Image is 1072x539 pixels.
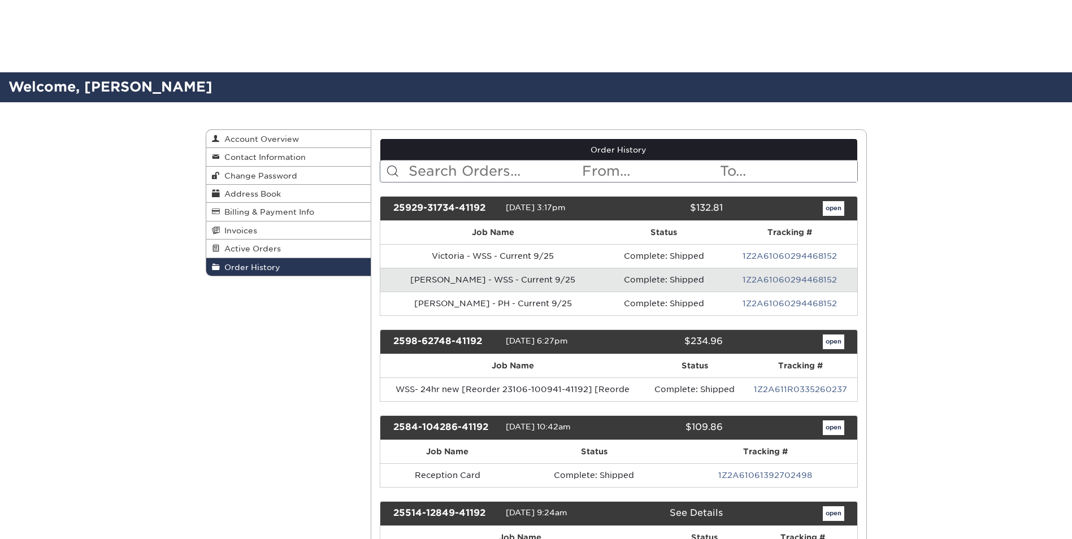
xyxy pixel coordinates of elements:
[674,440,857,463] th: Tracking #
[823,334,844,349] a: open
[206,203,371,221] a: Billing & Payment Info
[743,299,837,308] a: 1Z2A61060294468152
[718,471,812,480] a: 1Z2A61061392702498
[206,185,371,203] a: Address Book
[719,160,857,182] input: To...
[220,244,281,253] span: Active Orders
[385,201,506,216] div: 25929-31734-41192
[605,221,722,244] th: Status
[514,463,674,487] td: Complete: Shipped
[220,189,281,198] span: Address Book
[407,160,581,182] input: Search Orders...
[605,292,722,315] td: Complete: Shipped
[610,334,731,349] div: $234.96
[380,244,605,268] td: Victoria - WSS - Current 9/25
[380,292,605,315] td: [PERSON_NAME] - PH - Current 9/25
[206,258,371,276] a: Order History
[380,354,645,377] th: Job Name
[506,336,568,345] span: [DATE] 6:27pm
[645,377,744,401] td: Complete: Shipped
[385,506,506,521] div: 25514-12849-41192
[206,240,371,258] a: Active Orders
[514,440,674,463] th: Status
[743,275,837,284] a: 1Z2A61060294468152
[610,420,731,435] div: $109.86
[220,171,297,180] span: Change Password
[220,153,306,162] span: Contact Information
[380,463,514,487] td: Reception Card
[220,263,280,272] span: Order History
[823,506,844,521] a: open
[206,148,371,166] a: Contact Information
[581,160,719,182] input: From...
[605,244,722,268] td: Complete: Shipped
[385,334,506,349] div: 2598-62748-41192
[506,422,571,431] span: [DATE] 10:42am
[506,203,566,212] span: [DATE] 3:17pm
[754,385,847,394] a: 1Z2A611R0335260237
[610,201,731,216] div: $132.81
[220,207,314,216] span: Billing & Payment Info
[220,134,299,144] span: Account Overview
[380,377,645,401] td: WSS- 24hr new [Reorder 23106-100941-41192] [Reorde
[823,420,844,435] a: open
[744,354,857,377] th: Tracking #
[743,251,837,260] a: 1Z2A61060294468152
[385,420,506,435] div: 2584-104286-41192
[506,508,567,517] span: [DATE] 9:24am
[206,130,371,148] a: Account Overview
[380,440,514,463] th: Job Name
[220,226,257,235] span: Invoices
[380,139,857,160] a: Order History
[823,201,844,216] a: open
[645,354,744,377] th: Status
[605,268,722,292] td: Complete: Shipped
[670,507,723,518] a: See Details
[206,167,371,185] a: Change Password
[206,221,371,240] a: Invoices
[722,221,857,244] th: Tracking #
[380,268,605,292] td: [PERSON_NAME] - WSS - Current 9/25
[380,221,605,244] th: Job Name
